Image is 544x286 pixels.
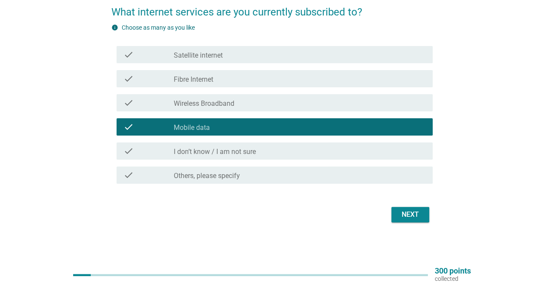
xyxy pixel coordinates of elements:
[435,267,471,275] p: 300 points
[174,75,213,84] label: Fibre Internet
[174,99,234,108] label: Wireless Broadband
[123,170,134,180] i: check
[435,275,471,283] p: collected
[174,172,240,180] label: Others, please specify
[123,74,134,84] i: check
[174,123,210,132] label: Mobile data
[123,146,134,156] i: check
[391,207,429,222] button: Next
[111,24,118,31] i: info
[123,98,134,108] i: check
[398,209,422,220] div: Next
[123,122,134,132] i: check
[122,24,195,31] label: Choose as many as you like
[123,49,134,60] i: check
[174,148,256,156] label: I don’t know / I am not sure
[174,51,223,60] label: Satellite internet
